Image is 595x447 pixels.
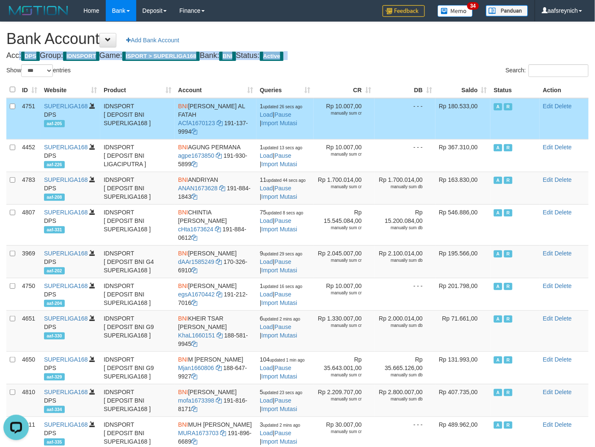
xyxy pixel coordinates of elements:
td: DPS [41,384,100,417]
span: BNI [178,282,188,289]
a: Load [260,111,273,118]
a: SUPERLIGA168 [44,389,88,395]
a: Edit [543,103,553,110]
span: Active [494,422,502,429]
img: MOTION_logo.png [6,4,71,17]
th: CR: activate to sort column ascending [314,82,375,98]
th: ID: activate to sort column ascending [19,82,41,98]
a: Load [260,152,273,159]
td: - - - [375,139,435,172]
a: ANAN1673628 [178,185,218,192]
td: Rp 1.330.007,00 [314,310,375,351]
span: aaf-204 [44,300,65,307]
td: DPS [41,139,100,172]
td: Rp 2.800.007,00 [375,384,435,417]
span: 1 [260,103,303,110]
a: Load [260,217,273,224]
a: Import Mutasi [262,332,297,339]
td: M [PERSON_NAME] 188-647-9927 [175,351,256,384]
a: Edit [543,209,553,216]
span: updated 2 mins ago [263,423,300,428]
td: IDNSPORT [ DEPOSIT BNI SUPERLIGA168 ] [100,384,175,417]
h1: Bank Account [6,30,589,47]
a: Pause [275,291,292,298]
span: ISPORT > SUPERLIGA168 [122,52,200,61]
span: 1 [260,144,303,151]
td: Rp 407.735,00 [435,384,490,417]
span: aaf-330 [44,332,65,340]
label: Show entries [6,64,71,77]
a: SUPERLIGA168 [44,315,88,322]
a: Delete [555,144,572,151]
div: manually sum cr [317,258,362,263]
div: manually sum db [378,225,423,231]
span: | | [260,176,306,200]
span: Active [494,209,502,217]
a: Copy 1912127016 to clipboard [191,299,197,306]
a: Copy 1918966689 to clipboard [191,438,197,445]
a: SUPERLIGA168 [44,421,88,428]
a: Import Mutasi [262,373,297,380]
a: Edit [543,282,553,289]
div: manually sum cr [317,184,362,190]
td: [PERSON_NAME] AL FATAH 191-137-9994 [175,98,256,140]
a: Copy 1919305899 to clipboard [191,161,197,167]
td: Rp 35.665.126,00 [375,351,435,384]
th: Saldo: activate to sort column ascending [435,82,490,98]
a: Pause [275,430,292,436]
span: updated 2 mins ago [263,317,300,321]
span: Running [504,357,512,364]
td: Rp 15.545.084,00 [314,204,375,245]
td: IDNSPORT [ DEPOSIT BNI SUPERLIGA168 ] [100,172,175,204]
td: KHEIR TSAR [PERSON_NAME] 188-581-9945 [175,310,256,351]
a: Pause [275,397,292,404]
td: Rp 15.200.084,00 [375,204,435,245]
a: Pause [275,152,292,159]
td: Rp 367.310,00 [435,139,490,172]
a: ACfA1670123 [178,120,215,126]
td: IDNSPORT [ DEPOSIT BNI SUPERLIGA168 ] [100,278,175,310]
a: SUPERLIGA168 [44,209,88,216]
a: Load [260,185,273,192]
th: DB: activate to sort column ascending [375,82,435,98]
span: aaf-329 [44,373,65,381]
a: Load [260,397,273,404]
a: Copy Mjan1660806 to clipboard [216,365,222,371]
span: Active [494,144,502,151]
span: BNI [219,52,236,61]
td: IDNSPORT [ DEPOSIT BNI SUPERLIGA168 ] [100,98,175,140]
td: 4751 [19,98,41,140]
span: aaf-202 [44,267,65,274]
a: Mjan1660806 [178,365,214,371]
th: Status [490,82,540,98]
a: Import Mutasi [262,406,297,412]
a: Delete [555,176,572,183]
td: 3969 [19,245,41,278]
a: agpe1673850 [178,152,215,159]
span: aaf-226 [44,161,65,168]
td: 4783 [19,172,41,204]
a: Copy 1885819945 to clipboard [191,340,197,347]
td: [PERSON_NAME] 170-326-6910 [175,245,256,278]
td: Rp 2.045.007,00 [314,245,375,278]
td: IDNSPORT [ DEPOSIT BNI G9 SUPERLIGA168 ] [100,310,175,351]
span: Running [504,315,512,323]
span: updated 23 secs ago [263,390,303,395]
th: Queries: activate to sort column ascending [256,82,314,98]
td: CHINTIA [PERSON_NAME] 191-884-0612 [175,204,256,245]
a: Pause [275,185,292,192]
td: IDNSPORT [ DEPOSIT BNI G4 SUPERLIGA168 ] [100,245,175,278]
span: 75 [260,209,303,216]
span: 3 [260,421,300,428]
span: updated 8 secs ago [267,211,303,215]
td: Rp 131.993,00 [435,351,490,384]
td: Rp 10.007,00 [314,98,375,140]
span: Running [504,144,512,151]
a: Pause [275,111,292,118]
span: Active [494,389,502,396]
a: Copy MURA1673703 to clipboard [220,430,226,436]
a: Import Mutasi [262,299,297,306]
a: Load [260,324,273,330]
a: Copy 1703266910 to clipboard [191,267,197,274]
span: Running [504,389,512,396]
